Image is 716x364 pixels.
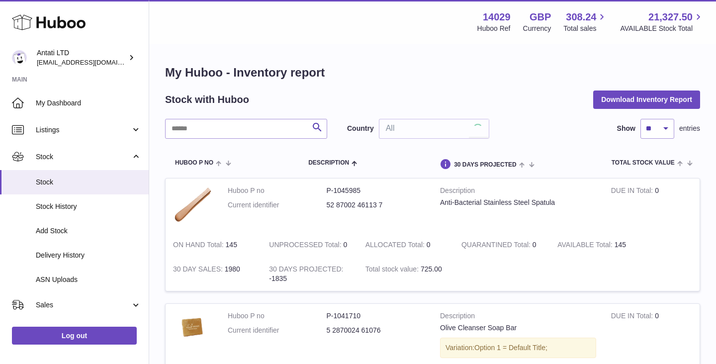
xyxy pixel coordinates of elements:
[175,160,213,166] span: Huboo P no
[604,179,700,233] td: 0
[36,226,141,236] span: Add Stock
[228,326,327,335] dt: Current identifier
[440,198,596,207] div: Anti-Bacterial Stainless Steel Spatula
[440,186,596,198] strong: Description
[36,152,131,162] span: Stock
[166,233,262,257] td: 145
[228,186,327,195] dt: Huboo P no
[557,241,614,251] strong: AVAILABLE Total
[262,257,358,291] td: -1835
[228,200,327,210] dt: Current identifier
[440,323,596,333] div: Olive Cleanser Soap Bar
[173,186,213,223] img: product image
[620,10,704,33] a: 21,327.50 AVAILABLE Stock Total
[593,91,700,108] button: Download Inventory Report
[36,275,141,284] span: ASN Uploads
[165,93,249,106] h2: Stock with Huboo
[165,65,700,81] h1: My Huboo - Inventory report
[327,186,426,195] dd: P-1045985
[36,125,131,135] span: Listings
[477,24,511,33] div: Huboo Ref
[37,48,126,67] div: Antati LTD
[530,10,551,24] strong: GBP
[347,124,374,133] label: Country
[679,124,700,133] span: entries
[228,311,327,321] dt: Huboo P no
[358,233,454,257] td: 0
[269,265,343,275] strong: 30 DAYS PROJECTED
[173,241,226,251] strong: ON HAND Total
[327,311,426,321] dd: P-1041710
[262,233,358,257] td: 0
[483,10,511,24] strong: 14029
[12,327,137,345] a: Log out
[648,10,693,24] span: 21,327.50
[461,241,533,251] strong: QUARANTINED Total
[36,98,141,108] span: My Dashboard
[12,50,27,65] img: toufic@antatiskin.com
[617,124,635,133] label: Show
[36,178,141,187] span: Stock
[173,265,225,275] strong: 30 DAY SALES
[166,257,262,291] td: 1980
[365,241,427,251] strong: ALLOCATED Total
[563,24,608,33] span: Total sales
[440,338,596,358] div: Variation:
[566,10,596,24] span: 308.24
[523,24,551,33] div: Currency
[550,233,646,257] td: 145
[611,312,655,322] strong: DUE IN Total
[421,265,442,273] span: 725.00
[327,326,426,335] dd: 5 2870024 61076
[533,241,537,249] span: 0
[620,24,704,33] span: AVAILABLE Stock Total
[269,241,343,251] strong: UNPROCESSED Total
[611,186,655,197] strong: DUE IN Total
[365,265,421,275] strong: Total stock value
[173,311,213,344] img: product image
[327,200,426,210] dd: 52 87002 46113 7
[440,311,596,323] strong: Description
[36,251,141,260] span: Delivery History
[36,300,131,310] span: Sales
[612,160,675,166] span: Total stock value
[454,162,517,168] span: 30 DAYS PROJECTED
[37,58,146,66] span: [EMAIL_ADDRESS][DOMAIN_NAME]
[308,160,349,166] span: Description
[563,10,608,33] a: 308.24 Total sales
[474,344,547,352] span: Option 1 = Default Title;
[36,202,141,211] span: Stock History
